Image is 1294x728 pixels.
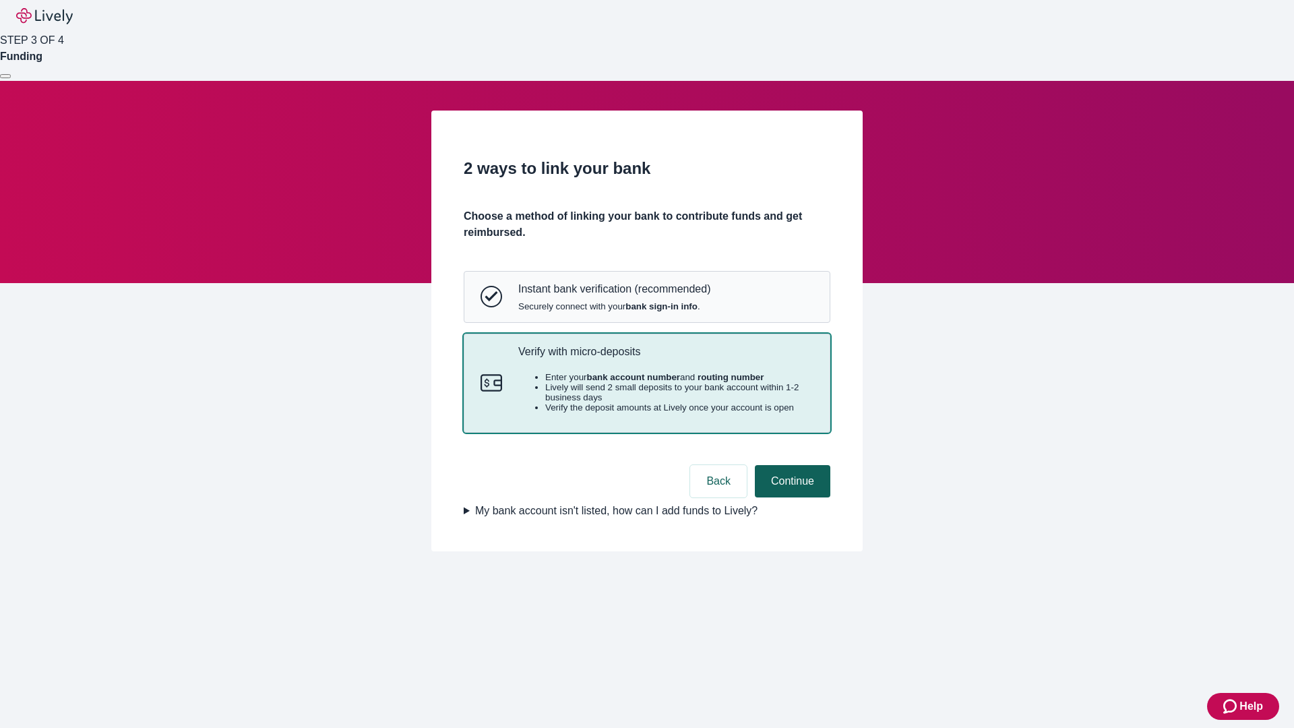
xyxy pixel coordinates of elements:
span: Help [1239,698,1263,715]
span: Securely connect with your . [518,301,710,311]
h2: 2 ways to link your bank [464,156,830,181]
p: Verify with micro-deposits [518,345,813,358]
h4: Choose a method of linking your bank to contribute funds and get reimbursed. [464,208,830,241]
strong: routing number [698,372,764,382]
button: Instant bank verificationInstant bank verification (recommended)Securely connect with yourbank si... [464,272,830,322]
svg: Micro-deposits [481,372,502,394]
button: Back [690,465,747,497]
li: Enter your and [545,372,813,382]
li: Verify the deposit amounts at Lively once your account is open [545,402,813,413]
strong: bank sign-in info [625,301,698,311]
strong: bank account number [587,372,681,382]
img: Lively [16,8,73,24]
button: Zendesk support iconHelp [1207,693,1279,720]
li: Lively will send 2 small deposits to your bank account within 1-2 business days [545,382,813,402]
button: Continue [755,465,830,497]
summary: My bank account isn't listed, how can I add funds to Lively? [464,503,830,519]
svg: Instant bank verification [481,286,502,307]
svg: Zendesk support icon [1223,698,1239,715]
button: Micro-depositsVerify with micro-depositsEnter yourbank account numberand routing numberLively wil... [464,334,830,433]
p: Instant bank verification (recommended) [518,282,710,295]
